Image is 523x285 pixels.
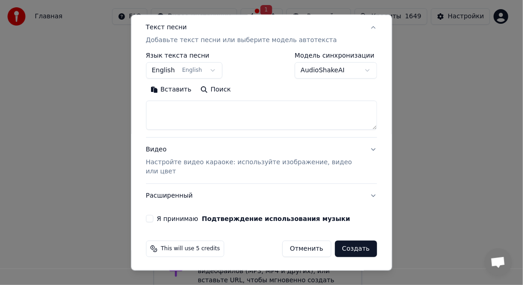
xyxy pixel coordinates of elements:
span: This will use 5 credits [161,245,220,253]
button: Я принимаю [202,215,350,222]
label: Я принимаю [157,215,350,222]
button: Расширенный [146,184,377,208]
div: Видео [146,145,363,176]
p: Добавьте текст песни или выберите модель автотекста [146,36,337,45]
button: Отменить [282,241,331,257]
button: Создать [335,241,377,257]
label: Модель синхронизации [295,52,377,59]
button: Поиск [196,82,236,97]
div: Текст песниДобавьте текст песни или выберите модель автотекста [146,52,377,137]
label: Язык текста песни [146,52,223,59]
p: Настройте видео караоке: используйте изображение, видео или цвет [146,158,363,176]
button: ВидеоНастройте видео караоке: используйте изображение, видео или цвет [146,138,377,183]
div: Текст песни [146,23,187,32]
button: Вставить [146,82,196,97]
button: Текст песниДобавьте текст песни или выберите модель автотекста [146,16,377,52]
